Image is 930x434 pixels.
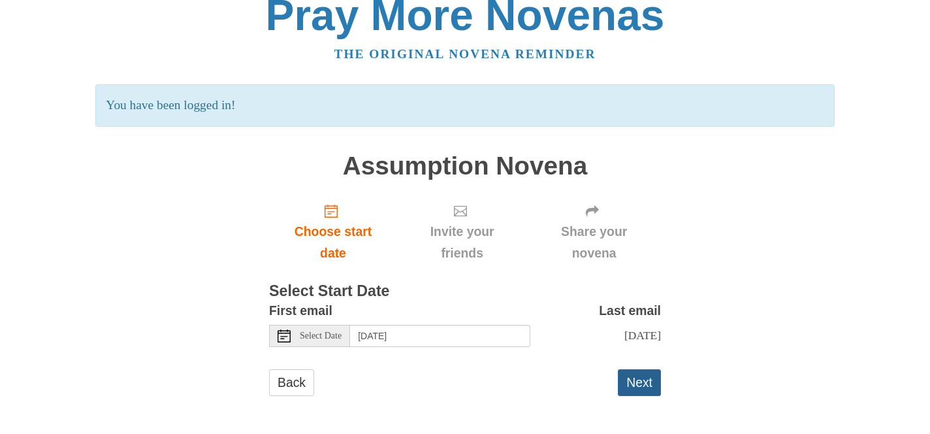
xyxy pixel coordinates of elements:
div: Click "Next" to confirm your start date first. [527,193,661,271]
label: Last email [599,300,661,322]
p: You have been logged in! [95,84,834,127]
label: First email [269,300,332,322]
a: Back [269,369,314,396]
button: Next [618,369,661,396]
span: Choose start date [282,221,384,264]
div: Click "Next" to confirm your start date first. [397,193,527,271]
span: Share your novena [540,221,648,264]
a: Choose start date [269,193,397,271]
span: [DATE] [624,329,661,342]
h3: Select Start Date [269,283,661,300]
span: Select Date [300,331,342,341]
span: Invite your friends [410,221,514,264]
a: The original novena reminder [334,47,596,61]
h1: Assumption Novena [269,152,661,180]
